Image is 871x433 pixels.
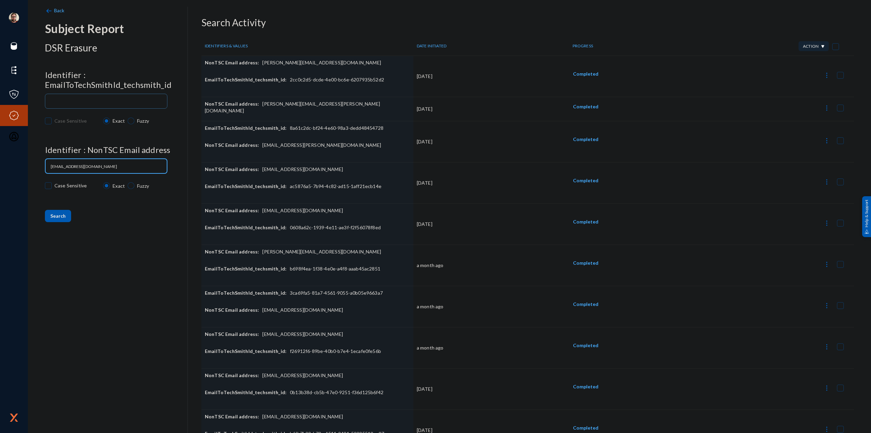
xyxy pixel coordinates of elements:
[205,125,286,131] span: EmailToTechSmithId_techsmith_id:
[568,216,604,228] button: Completed
[568,100,604,113] button: Completed
[568,298,604,310] button: Completed
[568,257,604,269] button: Completed
[205,348,286,354] span: EmailToTechSmithId_techsmith_id:
[45,145,187,155] h4: Identifier : NonTSC Email address
[205,413,410,430] div: [EMAIL_ADDRESS][DOMAIN_NAME]
[205,207,259,213] span: NonTSC Email address:
[205,60,259,65] span: NonTSC Email address:
[568,133,604,145] button: Completed
[568,174,604,187] button: Completed
[205,290,286,296] span: EmailToTechSmithId_techsmith_id:
[823,343,830,350] img: icon-more.svg
[205,348,410,365] div: f26912f6-89be-40b0-b7e4-1ecafe0fe56b
[573,177,598,183] span: Completed
[205,183,286,189] span: EmailToTechSmithId_techsmith_id:
[205,224,410,241] div: 0608a62c-1939-4e11-ae3f-f2f56078f8ed
[573,219,598,225] span: Completed
[573,104,598,109] span: Completed
[134,182,149,189] span: Fuzzy
[413,163,564,204] td: [DATE]
[50,213,66,219] span: Search
[110,182,125,189] span: Exact
[823,105,830,111] img: icon-more.svg
[205,166,259,172] span: NonTSC Email address:
[205,389,410,406] div: 0b13b38d-cb5b-47e0-9251-f36d125b6f42
[205,142,410,159] div: [EMAIL_ADDRESS][PERSON_NAME][DOMAIN_NAME]
[564,37,691,56] th: PROGRESS
[413,369,564,410] td: [DATE]
[205,100,410,118] div: [PERSON_NAME][EMAIL_ADDRESS][PERSON_NAME][DOMAIN_NAME]
[110,117,125,124] span: Exact
[205,142,259,148] span: NonTSC Email address:
[205,225,286,230] span: EmailToTechSmithId_techsmith_id:
[205,414,259,419] span: NonTSC Email address:
[205,125,410,142] div: 8a61c2dc-bf24-4e60-98a3-dedd48454728
[54,116,87,126] span: Case Sensitive
[862,196,871,237] div: Help & Support
[573,136,598,142] span: Completed
[205,101,259,107] span: NonTSC Email address:
[205,331,259,337] span: NonTSC Email address:
[413,204,564,245] td: [DATE]
[205,307,259,313] span: NonTSC Email address:
[573,301,598,307] span: Completed
[45,42,187,54] h3: DSR Erasure
[9,41,19,51] img: icon-sources.svg
[54,181,87,191] span: Case Sensitive
[205,249,259,254] span: NonTSC Email address:
[45,21,187,35] div: Subject Report
[823,72,830,79] img: icon-more.svg
[413,97,564,121] td: [DATE]
[205,372,410,389] div: [EMAIL_ADDRESS][DOMAIN_NAME]
[823,220,830,227] img: icon-more.svg
[205,59,410,76] div: [PERSON_NAME][EMAIL_ADDRESS][DOMAIN_NAME]
[823,261,830,268] img: icon-more.svg
[205,307,410,324] div: [EMAIL_ADDRESS][DOMAIN_NAME]
[9,13,19,23] img: 4ef91cf57f1b271062fbd3b442c6b465
[9,65,19,75] img: icon-elements.svg
[205,265,410,282] div: b698f4ea-1f38-4e0e-a4f8-aaab45ac2851
[573,71,598,77] span: Completed
[823,302,830,309] img: icon-more.svg
[823,426,830,433] img: icon-more.svg
[413,121,564,163] td: [DATE]
[573,425,598,431] span: Completed
[865,229,869,234] img: help_support.svg
[201,37,413,56] th: IDENTIFIERS & VALUES
[9,110,19,121] img: icon-compliance.svg
[9,132,19,142] img: icon-oauth.svg
[45,7,52,15] img: back-arrow.svg
[9,89,19,99] img: icon-policies.svg
[45,210,71,222] button: Search
[205,77,286,82] span: EmailToTechSmithId_techsmith_id:
[205,183,410,200] div: ac5876a5-7b94-4c82-ad15-1aff21ecb14e
[134,117,149,124] span: Fuzzy
[568,381,604,393] button: Completed
[573,260,598,266] span: Completed
[413,56,564,97] td: [DATE]
[568,68,604,80] button: Completed
[205,372,259,378] span: NonTSC Email address:
[205,166,410,183] div: [EMAIL_ADDRESS][DOMAIN_NAME]
[413,37,564,56] th: DATE INITIATED
[823,385,830,391] img: icon-more.svg
[413,286,564,327] td: a month ago
[205,266,286,272] span: EmailToTechSmithId_techsmith_id:
[205,207,410,224] div: [EMAIL_ADDRESS][DOMAIN_NAME]
[823,179,830,185] img: icon-more.svg
[205,290,410,307] div: 3ca69fa5-81a7-4561-9055-a0b05e9663a7
[205,389,286,395] span: EmailToTechSmithId_techsmith_id:
[413,327,564,369] td: a month ago
[823,137,830,144] img: icon-more.svg
[568,339,604,352] button: Completed
[573,342,598,348] span: Completed
[573,384,598,389] span: Completed
[201,17,854,29] h3: Search Activity
[205,248,410,265] div: [PERSON_NAME][EMAIL_ADDRESS][DOMAIN_NAME]
[54,7,65,13] span: Back
[205,331,410,348] div: [EMAIL_ADDRESS][DOMAIN_NAME]
[413,245,564,286] td: a month ago
[45,7,66,13] a: Back
[45,70,187,90] h4: Identifier : EmailToTechSmithId_techsmith_id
